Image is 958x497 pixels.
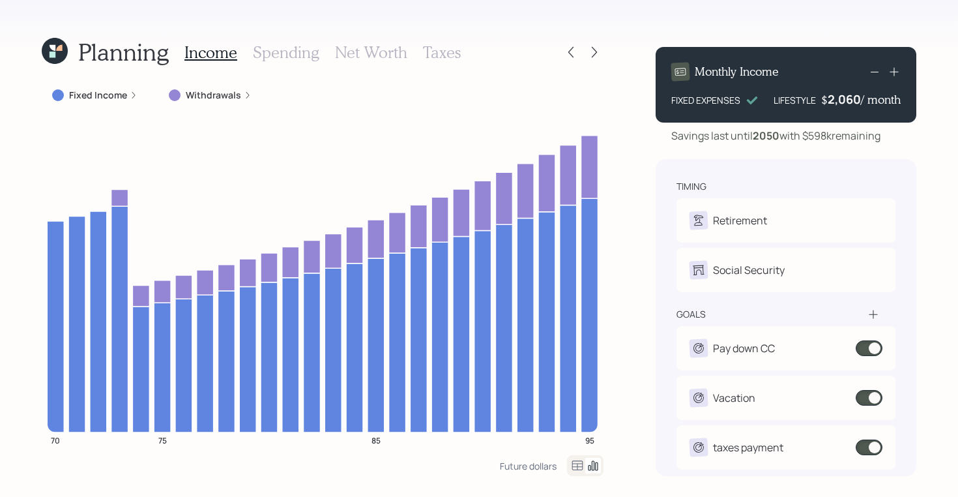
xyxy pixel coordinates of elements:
h4: Monthly Income [695,65,779,79]
tspan: 95 [585,434,594,445]
div: Savings last until with $598k remaining [671,128,880,143]
h3: Spending [253,43,319,62]
tspan: 75 [158,434,167,445]
div: Future dollars [500,460,557,472]
div: Social Security [713,262,785,278]
h3: Net Worth [335,43,407,62]
h3: Taxes [423,43,461,62]
div: 2,060 [828,91,861,107]
h1: Planning [78,38,169,66]
div: Pay down CC [713,340,775,356]
div: goals [676,308,706,321]
div: Vacation [713,390,755,406]
div: Retirement [713,213,767,228]
h4: / month [861,93,901,107]
b: 2050 [753,128,779,143]
div: taxes payment [713,440,783,455]
div: timing [676,180,706,193]
h4: $ [821,93,828,107]
tspan: 85 [371,434,381,445]
label: Fixed Income [69,89,127,102]
tspan: 70 [51,434,60,445]
label: Withdrawals [186,89,241,102]
div: LIFESTYLE [774,93,816,107]
h3: Income [184,43,237,62]
div: FIXED EXPENSES [671,93,740,107]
